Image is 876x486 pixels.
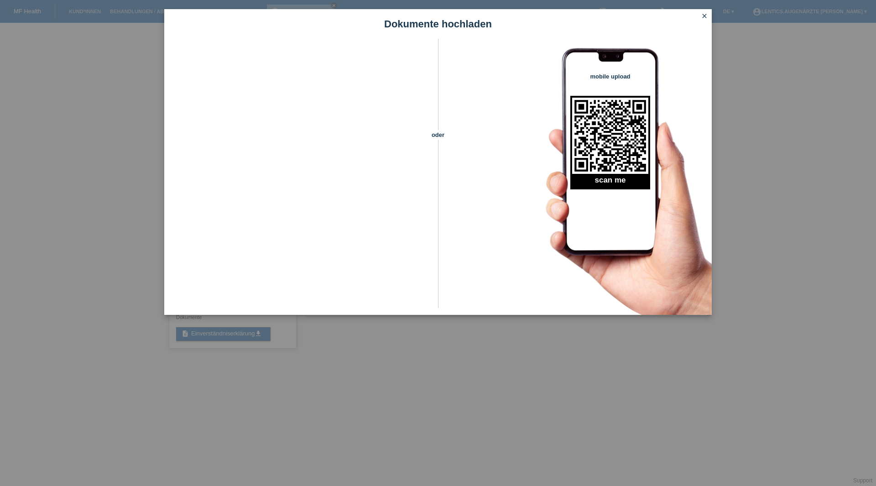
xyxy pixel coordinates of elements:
h2: scan me [570,176,650,189]
h4: mobile upload [570,73,650,80]
span: oder [422,130,454,140]
h1: Dokumente hochladen [164,18,712,30]
a: close [699,11,710,22]
iframe: Upload [178,62,422,290]
i: close [701,12,708,20]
